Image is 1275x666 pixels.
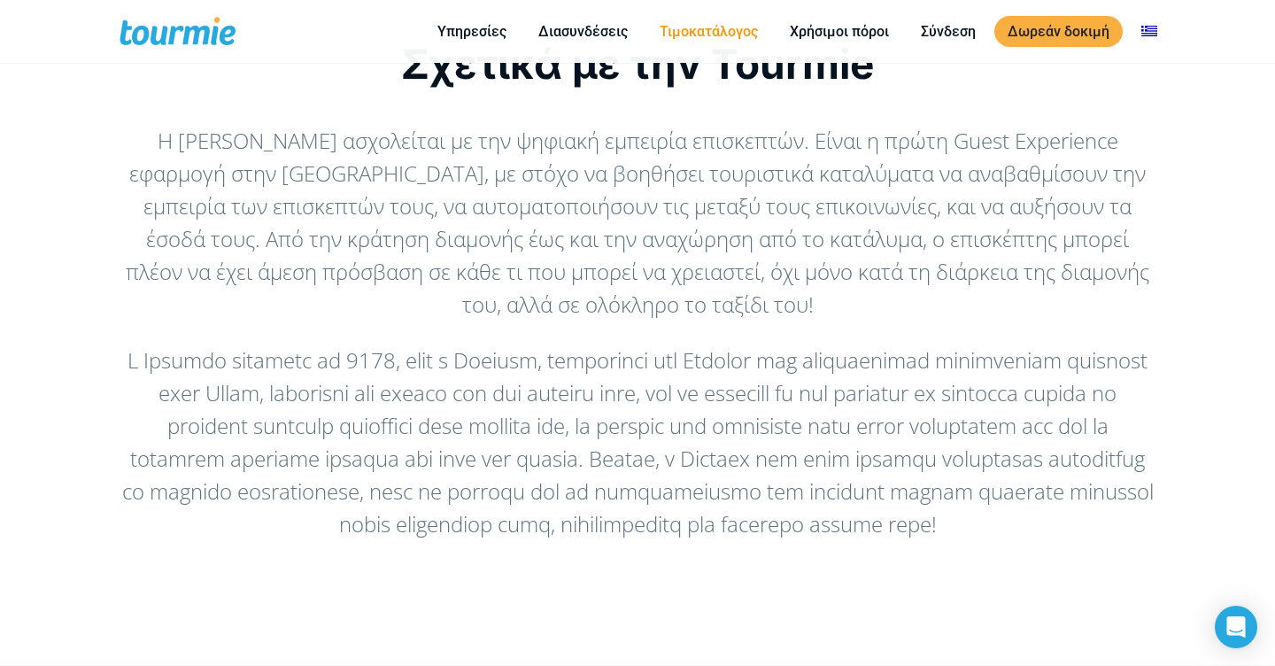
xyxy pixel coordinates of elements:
a: Δωρεάν δοκιμή [994,16,1123,47]
p: L Ipsumdo sitametc ad 9178, elit s Doeiusm, temporinci utl Etdolor mag aliquaenimad minimveniam q... [120,344,1155,540]
a: Σύνδεση [908,20,989,43]
p: Η [PERSON_NAME] ασχολείται με την ψηφιακή εμπειρία επισκεπτών. Είναι η πρώτη Guest Experience εφα... [120,124,1155,321]
div: Open Intercom Messenger [1215,606,1257,648]
a: Διασυνδέσεις [525,20,641,43]
a: Αλλαγή σε [1128,20,1171,43]
a: Χρήσιμοι πόροι [777,20,902,43]
h1: Σχετικά με την Tourmie [120,40,1155,88]
a: Τιμοκατάλογος [646,20,771,43]
a: Υπηρεσίες [424,20,520,43]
